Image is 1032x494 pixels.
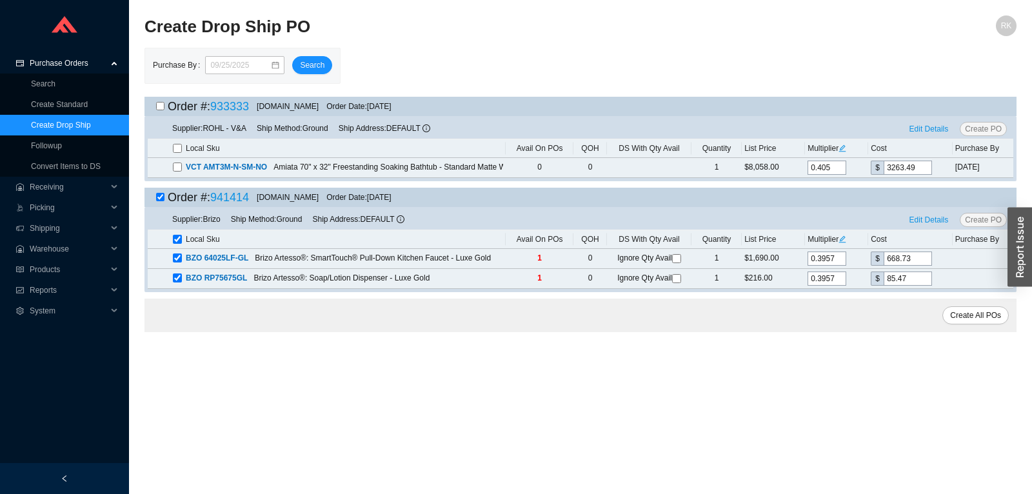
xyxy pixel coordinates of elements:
th: QOH [573,230,607,249]
td: 1 [691,269,742,289]
td: 1 [691,249,742,269]
button: Create All POs [942,306,1009,324]
span: Local Sku [186,142,220,155]
div: $ [871,272,884,286]
span: credit-card [15,59,25,67]
th: Quantity [691,139,742,158]
span: fund [15,286,25,294]
span: info-circle [397,215,404,223]
div: Order Date: [DATE] [326,100,391,113]
span: VCT AMT3M-N-SM-NO [186,163,267,172]
button: Search [292,56,332,74]
span: Reports [30,280,107,301]
span: Search [300,59,324,72]
th: DS With Qty Avail [607,139,691,158]
th: List Price [742,230,805,249]
span: edit [838,144,846,152]
span: BZO RP75675GL [186,273,247,282]
span: Edit Details [909,213,949,226]
span: System [30,301,107,321]
th: DS With Qty Avail [607,230,691,249]
th: Purchase By [953,139,1013,158]
span: left [61,475,68,482]
th: Avail On POs [506,230,573,249]
a: Followup [31,141,62,150]
td: $216.00 [742,269,805,289]
span: Brizo Artesso®: SmartTouch® Pull-Down Kitchen Faucet - Luxe Gold [255,253,491,262]
span: 0 [537,163,542,172]
button: Create PO [960,122,1007,136]
span: edit [838,235,846,243]
span: Create All POs [950,309,1001,322]
span: Supplier: Brizo [172,215,221,224]
span: Purchase Orders [30,53,107,74]
span: Products [30,259,107,280]
span: 0 [588,163,593,172]
span: Edit Details [909,123,949,135]
span: Brizo Artesso®: Soap/Lotion Dispenser - Luxe Gold [253,273,430,282]
span: 0 [588,273,593,282]
button: Create PO [960,213,1007,227]
td: $1,690.00 [742,249,805,269]
span: Amiata 70" x 32" Freestanding Soaking Bathtub - Standard Matte White [273,163,519,172]
span: Ship Method: Ground [231,215,303,224]
div: [DOMAIN_NAME] [257,100,319,113]
label: Purchase By [153,56,205,74]
a: Convert Items to DS [31,162,101,171]
span: Ship Address: DEFAULT [339,124,430,133]
span: RK [1001,15,1012,36]
span: Ignore Qty Avail [617,253,681,262]
div: Order #: [168,97,249,116]
span: Ship Method: Ground [257,124,328,133]
th: Cost [868,139,953,158]
td: 09/24/2025 [953,158,1013,178]
div: Multiplier [808,233,866,246]
div: $ [871,252,884,266]
span: Warehouse [30,239,107,259]
th: Avail On POs [506,139,573,158]
th: Cost [868,230,953,249]
span: Supplier: ROHL - V&A [172,124,246,133]
span: Ignore Qty Avail [617,273,681,282]
td: 1 [691,158,742,178]
h2: Create Drop Ship PO [144,15,799,38]
a: Search [31,79,55,88]
span: 1 [537,273,542,282]
th: List Price [742,139,805,158]
th: QOH [573,139,607,158]
div: Order Date: [DATE] [326,191,391,204]
span: Local Sku [186,233,220,246]
th: Quantity [691,230,742,249]
button: Edit Details [904,122,954,136]
th: Purchase By [953,230,1013,249]
span: BZO 64025LF-GL [186,253,248,262]
span: 0 [588,253,593,262]
span: info-circle [422,124,430,132]
span: 1 [537,253,542,262]
span: Ship Address: DEFAULT [312,215,404,224]
a: 941414 [210,191,249,204]
span: Receiving [30,177,107,197]
input: 09/25/2025 [210,59,270,72]
button: Edit Details [904,213,954,227]
a: Create Standard [31,100,88,109]
span: setting [15,307,25,315]
div: [DOMAIN_NAME] [257,191,319,204]
span: Picking [30,197,107,218]
div: Order #: [168,188,249,207]
div: Multiplier [808,142,866,155]
span: Shipping [30,218,107,239]
a: 933333 [210,100,249,113]
a: Create Drop Ship [31,121,91,130]
div: $ [871,161,884,175]
td: $8,058.00 [742,158,805,178]
span: read [15,266,25,273]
